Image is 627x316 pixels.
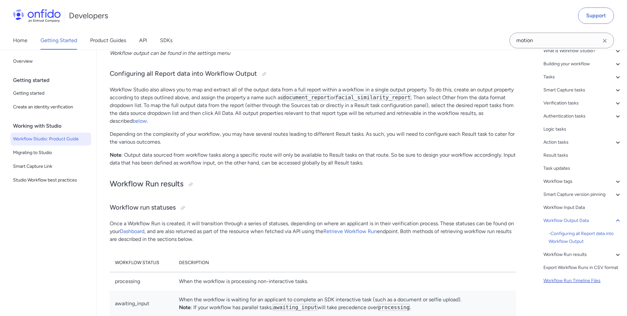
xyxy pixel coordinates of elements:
[543,112,622,120] a: Authentication tasks
[13,176,88,184] span: Studio Workflow best practices
[13,103,88,111] span: Create an identity verification
[10,133,91,146] a: Workflow Studio: Product Guide
[179,304,191,310] strong: Note
[13,74,94,87] div: Getting started
[69,10,108,21] h1: Developers
[40,31,77,50] a: Getting Started
[133,118,147,124] a: below
[110,151,516,167] p: : Output data sourced from workflow tasks along a specific route will only be available to Result...
[110,220,516,243] p: Once a Workflow Run is created, it will transition through a series of statuses, depending on whe...
[13,89,88,97] span: Getting started
[110,272,174,291] td: processing
[139,31,147,50] a: API
[323,228,377,234] a: Retrieve Workflow Run
[509,33,614,48] input: Onfido search input field
[160,31,172,50] a: SDKs
[543,165,622,172] a: Task updates
[120,228,144,234] a: Dashboard
[10,55,91,68] a: Overview
[282,94,330,101] code: document_report
[13,57,88,65] span: Overview
[543,264,622,272] a: Export Workflow Runs in CSV format
[335,94,411,101] code: facial_similarity_report
[13,135,88,143] span: Workflow Studio: Product Guide
[10,146,91,159] a: Migrating to Studio
[543,86,622,94] a: Smart Capture tasks
[110,69,516,79] h3: Configuring all Report data into Workflow Output
[110,152,121,158] strong: Note
[543,204,622,212] a: Workflow Input Data
[13,31,27,50] a: Home
[110,203,516,213] h3: Workflow run statuses
[549,230,622,245] a: -Configuring all Report data into Workflow Output
[543,151,622,159] a: Result tasks
[110,179,516,190] h2: Workflow Run results
[13,9,61,22] img: Onfido Logo
[110,86,516,125] p: Workflow Studio also allows you to map and extract all of the output data from a full report with...
[543,251,622,259] a: Workflow Run results
[10,160,91,173] a: Smart Capture Link
[90,31,126,50] a: Product Guides
[273,304,317,311] code: awaiting_input
[543,60,622,68] a: Building your workflow
[543,191,622,198] a: Smart Capture version pinning
[543,138,622,146] a: Action tasks
[13,149,88,157] span: Migrating to Studio
[543,125,622,133] a: Logic tasks
[601,37,609,45] svg: Clear search field button
[110,254,174,272] th: Workflow status
[174,272,516,291] td: When the workflow is processing non-interactive tasks.
[543,47,622,55] a: What is Workflow Studio?
[549,230,622,245] div: - Configuring all Report data into Workflow Output
[10,101,91,114] a: Create an identity verification
[13,163,88,170] span: Smart Capture Link
[543,99,622,107] a: Verification tasks
[110,50,230,56] em: Workflow output can be found in the settings menu
[543,277,622,285] a: Workflow Run Timeline Files
[543,73,622,81] a: Tasks
[378,304,410,311] code: processing
[174,254,516,272] th: Description
[543,178,622,185] a: Workflow tags
[543,217,622,225] a: Workflow Output Data
[13,119,94,133] div: Working with Studio
[10,174,91,187] a: Studio Workflow best practices
[110,130,516,146] p: Depending on the complexity of your workflow, you may have several routes leading to different Re...
[10,87,91,100] a: Getting started
[578,8,614,24] a: Support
